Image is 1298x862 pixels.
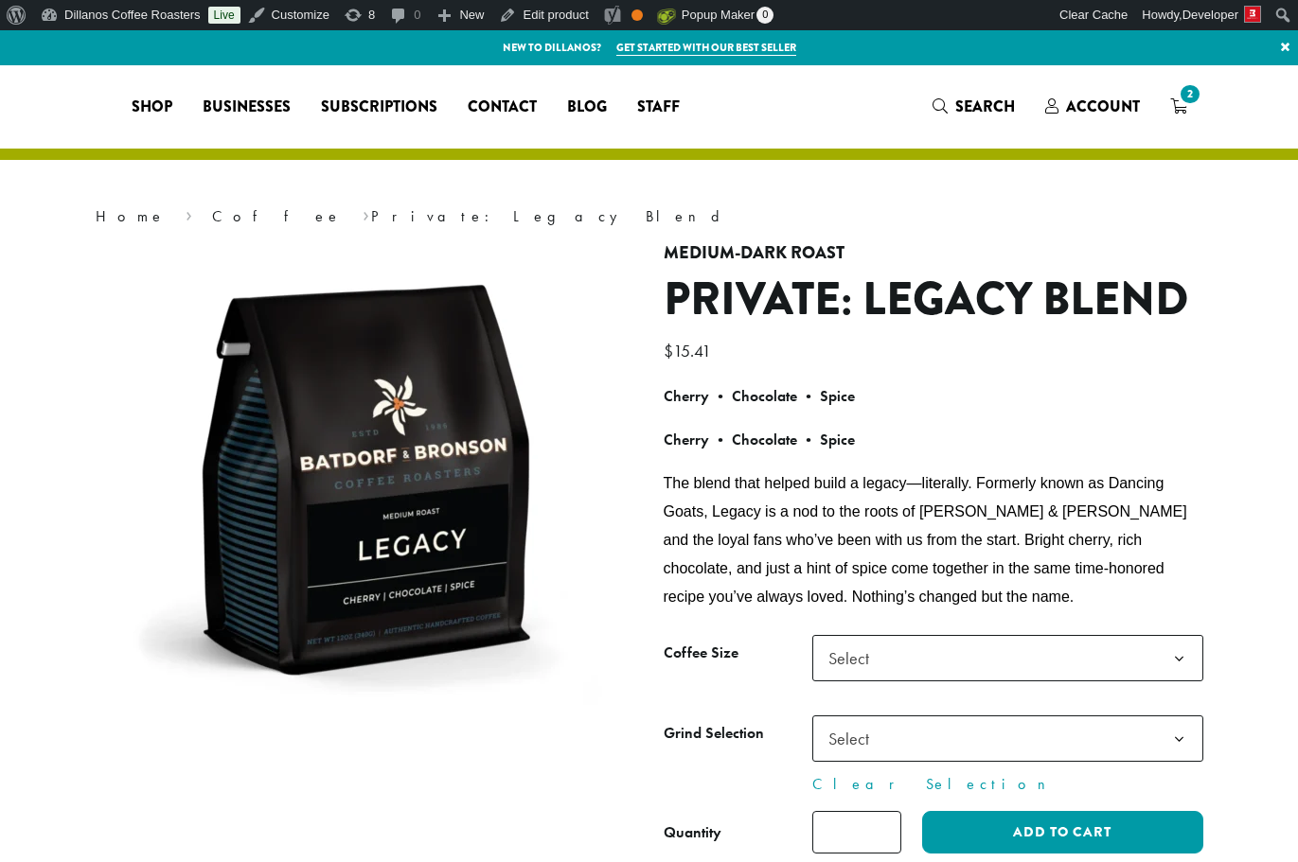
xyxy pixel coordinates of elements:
[812,715,1203,762] span: Select
[756,7,773,24] span: 0
[96,206,166,226] a: Home
[1272,30,1298,64] a: ×
[208,7,240,24] a: Live
[955,96,1015,117] span: Search
[212,206,342,226] a: Coffee
[821,640,888,677] span: Select
[664,386,855,406] b: Cherry • Chocolate • Spice
[664,640,812,667] label: Coffee Size
[664,430,855,449] b: Cherry • Chocolate • Spice
[1177,81,1202,107] span: 2
[664,273,1203,327] h1: Private: Legacy Blend
[186,199,192,228] span: ›
[468,96,537,119] span: Contact
[922,811,1202,853] button: Add to cart
[616,40,796,56] a: Get started with our best seller
[363,199,369,228] span: ›
[129,243,602,716] img: Legacy Blend
[664,821,721,844] div: Quantity
[664,475,1187,605] span: The blend that helped build a legacy—literally. Formerly known as Dancing Goats, Legacy is a nod ...
[821,720,888,757] span: Select
[203,96,291,119] span: Businesses
[664,340,716,361] bdi: 15.41
[1182,8,1238,22] span: Developer
[664,340,673,361] span: $
[917,91,1030,122] a: Search
[664,243,1203,264] h4: Medium-Dark Roast
[637,96,680,119] span: Staff
[116,92,187,122] a: Shop
[1066,96,1140,117] span: Account
[631,9,643,21] div: OK
[812,635,1203,681] span: Select
[622,92,695,122] a: Staff
[132,96,172,119] span: Shop
[812,811,901,853] input: Product quantity
[321,96,437,119] span: Subscriptions
[567,96,607,119] span: Blog
[812,773,1203,796] a: Clear Selection
[96,205,1203,228] nav: Breadcrumb
[664,720,812,748] label: Grind Selection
